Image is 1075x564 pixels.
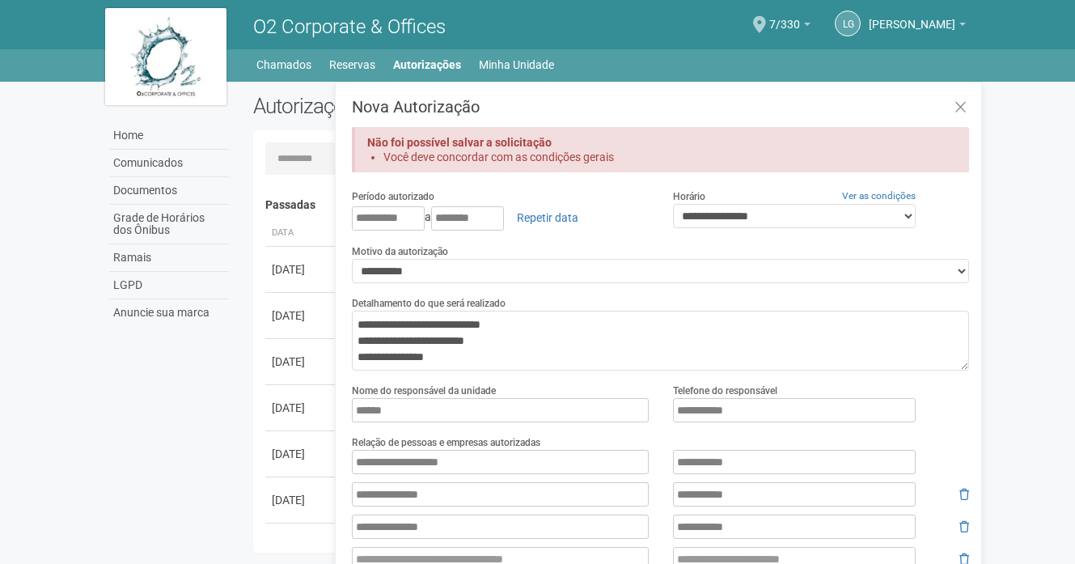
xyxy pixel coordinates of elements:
[869,20,966,33] a: [PERSON_NAME]
[352,384,496,398] label: Nome do responsável da unidade
[352,204,649,231] div: a
[109,205,229,244] a: Grade de Horários dos Ônibus
[959,489,969,500] i: Remover
[479,53,554,76] a: Minha Unidade
[352,189,434,204] label: Período autorizado
[272,446,332,462] div: [DATE]
[272,354,332,370] div: [DATE]
[869,2,955,31] span: Luanne Gerbassi Campos
[367,136,552,149] strong: Não foi possível salvar a solicitação
[272,307,332,324] div: [DATE]
[769,20,810,33] a: 7/330
[842,190,916,201] a: Ver as condições
[352,99,969,115] h3: Nova Autorização
[256,53,311,76] a: Chamados
[109,299,229,326] a: Anuncie sua marca
[383,150,941,164] li: Você deve concordar com as condições gerais
[109,244,229,272] a: Ramais
[109,150,229,177] a: Comunicados
[272,261,332,278] div: [DATE]
[109,177,229,205] a: Documentos
[506,204,589,231] a: Repetir data
[272,492,332,508] div: [DATE]
[835,11,861,36] a: LG
[265,220,338,247] th: Data
[673,384,777,398] label: Telefone do responsável
[272,400,332,416] div: [DATE]
[265,199,959,211] h4: Passadas
[393,53,461,76] a: Autorizações
[272,538,332,554] div: [DATE]
[352,435,540,450] label: Relação de pessoas e empresas autorizadas
[352,244,448,259] label: Motivo da autorização
[769,2,800,31] span: 7/330
[105,8,226,105] img: logo.jpg
[673,189,705,204] label: Horário
[959,521,969,532] i: Remover
[329,53,375,76] a: Reservas
[109,122,229,150] a: Home
[352,296,506,311] label: Detalhamento do que será realizado
[253,15,446,38] span: O2 Corporate & Offices
[109,272,229,299] a: LGPD
[253,94,599,118] h2: Autorizações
